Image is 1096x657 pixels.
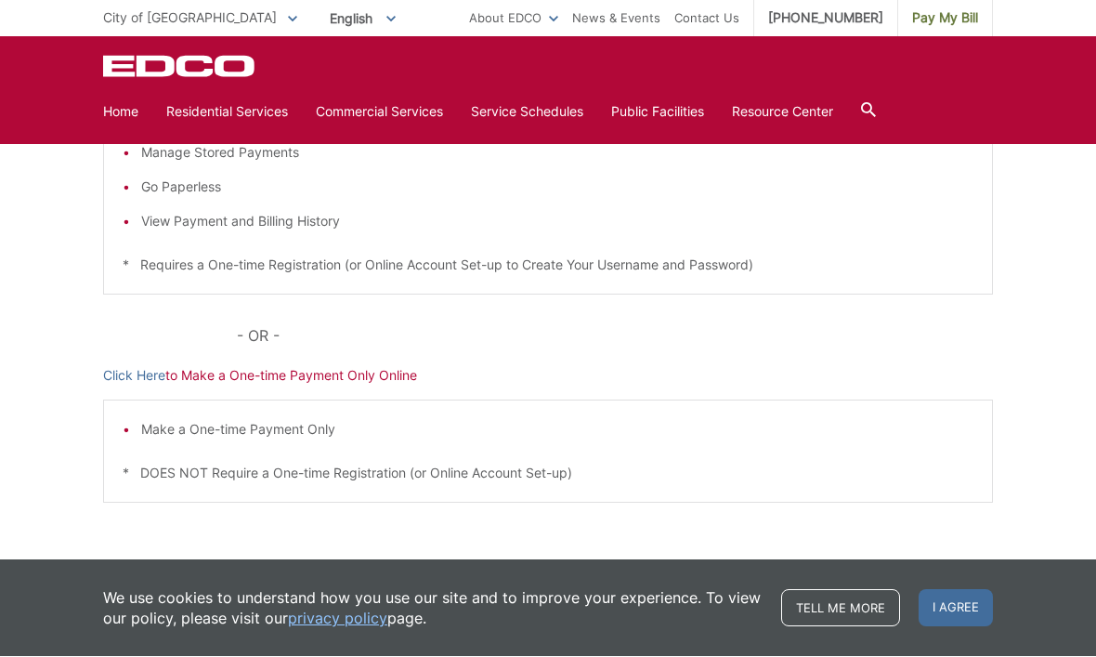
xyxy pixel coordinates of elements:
[123,256,973,276] p: * Requires a One-time Registration (or Online Account Set-up to Create Your Username and Password)
[237,323,993,349] p: - OR -
[469,8,558,29] a: About EDCO
[103,366,993,387] p: to Make a One-time Payment Only Online
[141,212,973,232] li: View Payment and Billing History
[471,102,583,123] a: Service Schedules
[316,102,443,123] a: Commercial Services
[103,10,277,26] span: City of [GEOGRAPHIC_DATA]
[103,366,165,387] a: Click Here
[912,8,978,29] span: Pay My Bill
[103,56,257,78] a: EDCD logo. Return to the homepage.
[166,102,288,123] a: Residential Services
[141,143,973,164] li: Manage Stored Payments
[103,102,138,123] a: Home
[572,8,660,29] a: News & Events
[103,588,763,629] p: We use cookies to understand how you use our site and to improve your experience. To view our pol...
[141,420,973,440] li: Make a One-time Payment Only
[611,102,704,123] a: Public Facilities
[123,464,973,484] p: * DOES NOT Require a One-time Registration (or Online Account Set-up)
[316,4,410,34] span: English
[674,8,739,29] a: Contact Us
[919,590,993,627] span: I agree
[732,102,833,123] a: Resource Center
[288,609,387,629] a: privacy policy
[141,177,973,198] li: Go Paperless
[781,590,900,627] a: Tell me more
